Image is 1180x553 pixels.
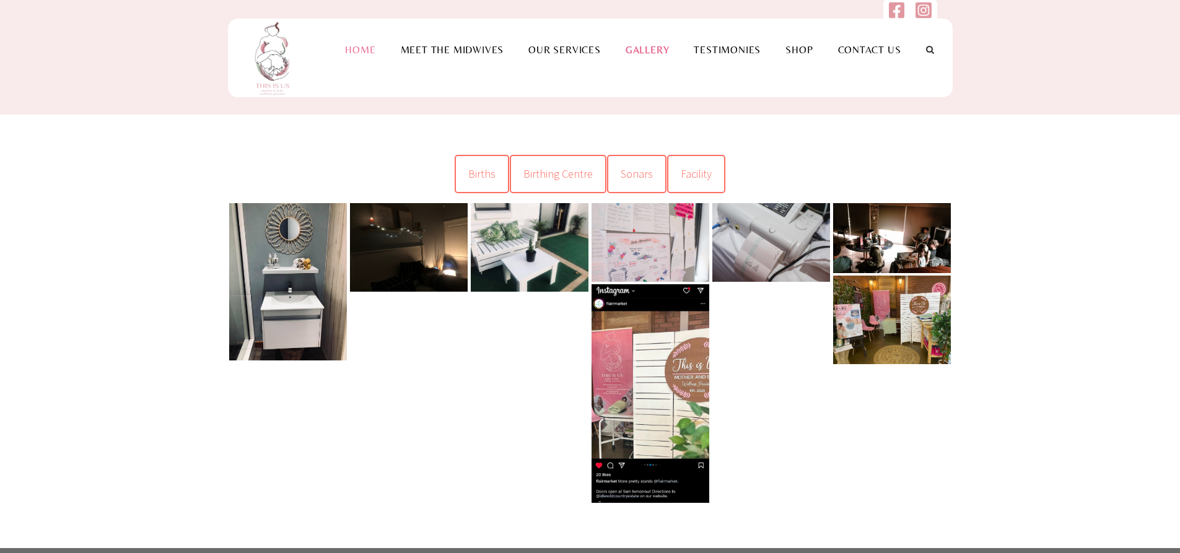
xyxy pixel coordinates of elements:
[667,155,725,193] a: Facility
[592,203,709,282] a: DSC_3124
[889,1,904,19] img: facebook-square.svg
[592,284,709,503] a: IMG_7844
[388,44,517,56] a: Meet the Midwives
[916,8,931,22] a: Follow us on Instagram
[516,44,613,56] a: Our Services
[510,155,606,193] a: Birthing Centre
[916,1,931,19] img: instagram-square.svg
[773,44,825,56] a: Shop
[333,44,388,56] a: Home
[833,276,951,364] a: IMG_7838
[681,167,712,181] span: Facility
[833,203,951,273] a: IMG_8091_jpg
[229,203,347,360] a: IMG_2488
[613,44,682,56] a: Gallery
[712,203,830,282] a: DSC_3220
[826,44,914,56] a: Contact Us
[471,203,588,292] a: IMG_2487
[681,44,773,56] a: Testimonies
[247,19,302,97] img: This is us practice
[607,155,666,193] a: Sonars
[523,167,593,181] span: Birthing Centre
[468,167,496,181] span: Births
[455,155,509,193] a: Births
[621,167,653,181] span: Sonars
[350,203,468,292] a: IMG_5473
